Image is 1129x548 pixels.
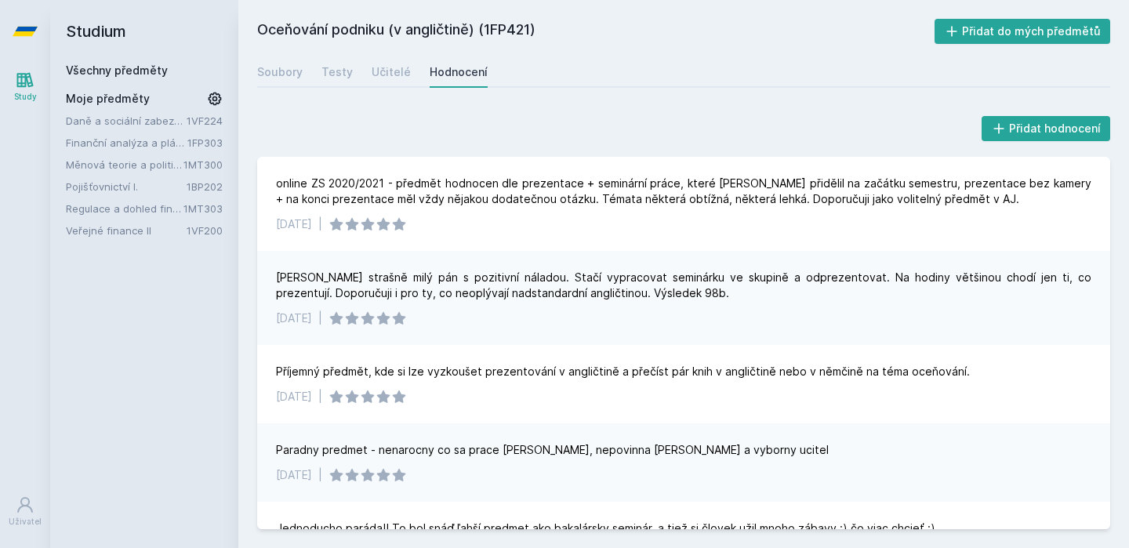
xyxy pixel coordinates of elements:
[3,63,47,111] a: Study
[276,310,312,326] div: [DATE]
[183,158,223,171] a: 1MT300
[276,467,312,483] div: [DATE]
[318,467,322,483] div: |
[9,516,42,528] div: Uživatel
[318,389,322,405] div: |
[187,114,223,127] a: 1VF224
[257,56,303,88] a: Soubory
[318,216,322,232] div: |
[66,113,187,129] a: Daně a sociální zabezpečení
[318,310,322,326] div: |
[276,364,970,379] div: Příjemný předmět, kde si lze vyzkoušet prezentování v angličtině a přečíst pár knih v angličtině ...
[66,179,187,194] a: Pojišťovnictví I.
[183,202,223,215] a: 1MT303
[187,224,223,237] a: 1VF200
[66,223,187,238] a: Veřejné finance II
[276,521,935,536] div: Jednoducho paráda!! To bol snáď ľahší predmet ako bakalársky seminár..a tiež si človek užil mnoho...
[66,135,187,151] a: Finanční analýza a plánování podniku
[321,64,353,80] div: Testy
[257,19,935,44] h2: Oceňování podniku (v angličtině) (1FP421)
[430,56,488,88] a: Hodnocení
[276,389,312,405] div: [DATE]
[66,64,168,77] a: Všechny předměty
[372,56,411,88] a: Učitelé
[187,180,223,193] a: 1BP202
[66,201,183,216] a: Regulace a dohled finančního systému
[66,157,183,172] a: Měnová teorie a politika
[982,116,1111,141] button: Přidat hodnocení
[3,488,47,535] a: Uživatel
[935,19,1111,44] button: Přidat do mých předmětů
[276,176,1091,207] div: online ZS 2020/2021 - předmět hodnocen dle prezentace + seminární práce, které [PERSON_NAME] přid...
[257,64,303,80] div: Soubory
[276,442,829,458] div: Paradny predmet - nenarocny co sa prace [PERSON_NAME], nepovinna [PERSON_NAME] a vyborny ucitel
[372,64,411,80] div: Učitelé
[430,64,488,80] div: Hodnocení
[276,216,312,232] div: [DATE]
[276,270,1091,301] div: [PERSON_NAME] strašně milý pán s pozitivní náladou. Stačí vypracovat seminárku ve skupině a odpre...
[14,91,37,103] div: Study
[187,136,223,149] a: 1FP303
[66,91,150,107] span: Moje předměty
[321,56,353,88] a: Testy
